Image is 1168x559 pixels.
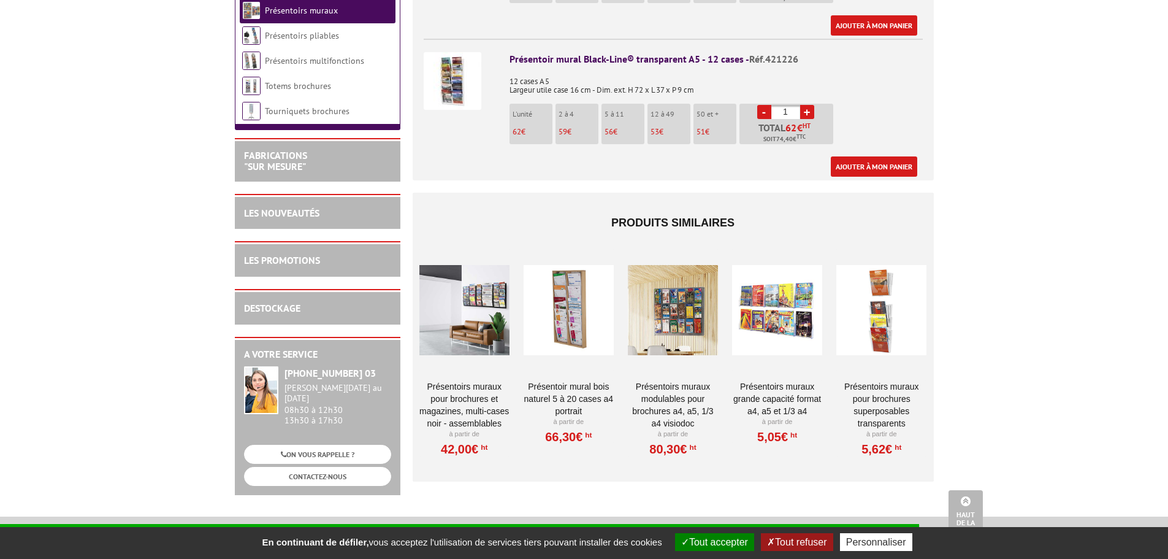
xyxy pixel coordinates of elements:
[242,1,261,20] img: Présentoirs muraux
[836,430,926,439] p: À partir de
[649,445,696,453] a: 80,30€HT
[424,52,481,110] img: Présentoir mural Black-Line® transparent A5 - 12 cases
[776,134,793,144] span: 74,40
[675,533,754,551] button: Tout accepter
[831,15,917,36] a: Ajouter à mon panier
[697,128,736,136] p: €
[559,110,598,118] p: 2 à 4
[513,110,552,118] p: L'unité
[262,537,368,547] strong: En continuant de défiler,
[242,77,261,95] img: Totems brochures
[242,102,261,120] img: Tourniquets brochures
[785,123,797,133] span: 62
[742,123,833,144] p: Total
[651,110,690,118] p: 12 à 49
[651,126,659,137] span: 53
[284,383,391,404] div: [PERSON_NAME][DATE] au [DATE]
[242,26,261,45] img: Présentoirs pliables
[545,433,592,441] a: 66,30€HT
[840,533,912,551] button: Personnaliser (fenêtre modale)
[265,30,339,41] a: Présentoirs pliables
[284,383,391,425] div: 08h30 à 12h30 13h30 à 17h30
[797,123,803,133] span: €
[559,126,567,137] span: 59
[892,443,901,452] sup: HT
[256,537,668,547] span: vous acceptez l'utilisation de services tiers pouvant installer des cookies
[861,445,901,453] a: 5,62€HT
[510,69,923,94] p: 12 cases A 5 Largeur utile case 16 cm - Dim. ext. H 72 x L 37 x P 9 cm
[265,80,331,91] a: Totems brochures
[803,121,811,130] sup: HT
[513,128,552,136] p: €
[651,128,690,136] p: €
[757,105,771,119] a: -
[265,5,338,16] a: Présentoirs muraux
[836,380,926,430] a: PRÉSENTOIRS MURAUX POUR BROCHURES SUPERPOSABLES TRANSPARENTS
[559,128,598,136] p: €
[687,443,697,452] sup: HT
[611,217,735,229] span: Produits similaires
[524,380,614,417] a: Présentoir Mural Bois naturel 5 à 20 cases A4 Portrait
[582,431,592,439] sup: HT
[628,430,718,439] p: À partir de
[697,126,705,137] span: 51
[244,302,300,314] a: DESTOCKAGE
[761,533,833,551] button: Tout refuser
[441,445,487,453] a: 42,00€HT
[949,490,983,541] a: Haut de la page
[605,128,644,136] p: €
[510,52,923,66] div: Présentoir mural Black-Line® transparent A5 - 12 cases -
[242,52,261,70] img: Présentoirs multifonctions
[265,106,349,117] a: Tourniquets brochures
[697,110,736,118] p: 50 et +
[749,53,798,65] span: Réf.421226
[788,431,797,439] sup: HT
[265,55,364,66] a: Présentoirs multifonctions
[732,380,822,417] a: PRÉSENTOIRS MURAUX GRANDE CAPACITÉ FORMAT A4, A5 ET 1/3 A4
[628,380,718,430] a: Présentoirs muraux modulables pour brochures A4, A5, 1/3 A4 VISIODOC
[796,133,806,140] sup: TTC
[284,367,376,379] strong: [PHONE_NUMBER] 03
[244,254,320,266] a: LES PROMOTIONS
[244,207,319,219] a: LES NOUVEAUTÉS
[763,134,806,144] span: Soit €
[244,445,391,464] a: ON VOUS RAPPELLE ?
[524,417,614,427] p: À partir de
[513,126,521,137] span: 62
[831,156,917,177] a: Ajouter à mon panier
[244,149,307,172] a: FABRICATIONS"Sur Mesure"
[419,430,510,439] p: À partir de
[605,126,613,137] span: 56
[419,380,510,430] a: PRÉSENTOIRS MURAUX POUR BROCHURES ET MAGAZINES, MULTI-CASES NOIR - ASSEMBLABLES
[757,433,797,441] a: 5,05€HT
[732,417,822,427] p: À partir de
[605,110,644,118] p: 5 à 11
[244,366,278,414] img: widget-service.jpg
[800,105,814,119] a: +
[244,467,391,486] a: CONTACTEZ-NOUS
[478,443,487,452] sup: HT
[244,349,391,360] h2: A votre service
